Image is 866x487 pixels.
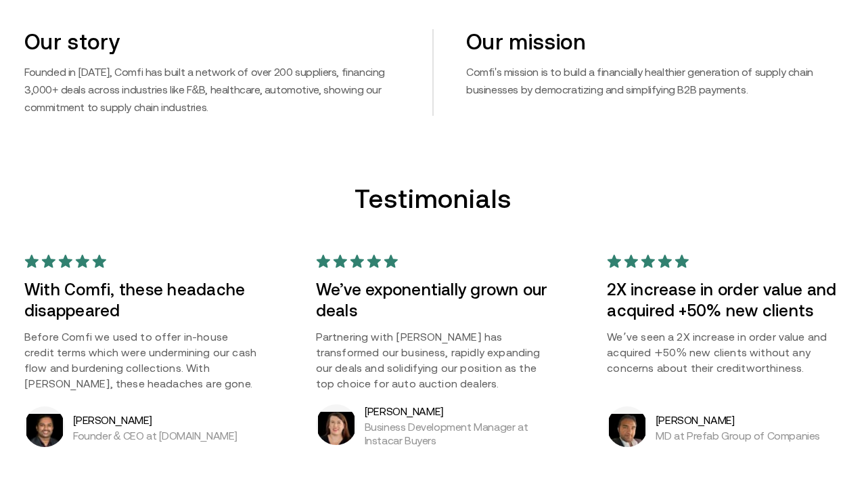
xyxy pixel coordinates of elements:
h3: With Comfi, these headache disappeared [24,279,259,321]
h3: 2X increase in order value and acquired +50% new clients [607,279,842,321]
h5: [PERSON_NAME] [656,411,820,429]
h5: [PERSON_NAME] [365,402,551,420]
h2: Our mission [466,29,842,55]
h2: Testimonials [355,184,511,214]
h5: [PERSON_NAME] [73,411,237,429]
img: Kara Pearse [318,412,355,445]
p: Founder & CEO at [DOMAIN_NAME] [73,429,237,442]
p: MD at Prefab Group of Companies [656,429,820,442]
img: Arif Shahzad Butt [609,414,645,447]
h2: Our story [24,29,400,55]
h3: We’ve exponentially grown our deals [316,279,551,321]
p: We’ve seen a 2X increase in order value and acquired +50% new clients without any concerns about ... [607,329,842,376]
p: Before Comfi we used to offer in-house credit terms which were undermining our cash flow and burd... [24,329,259,391]
p: Founded in [DATE], Comfi has built a network of over 200 suppliers, financing 3,000+ deals across... [24,63,400,116]
p: Partnering with [PERSON_NAME] has transformed our business, rapidly expanding our deals and solid... [316,329,551,391]
p: Comfi's mission is to build a financially healthier generation of supply chain businesses by demo... [466,63,842,98]
img: Bibin Varghese [26,414,63,447]
p: Business Development Manager at Instacar Buyers [365,420,551,447]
